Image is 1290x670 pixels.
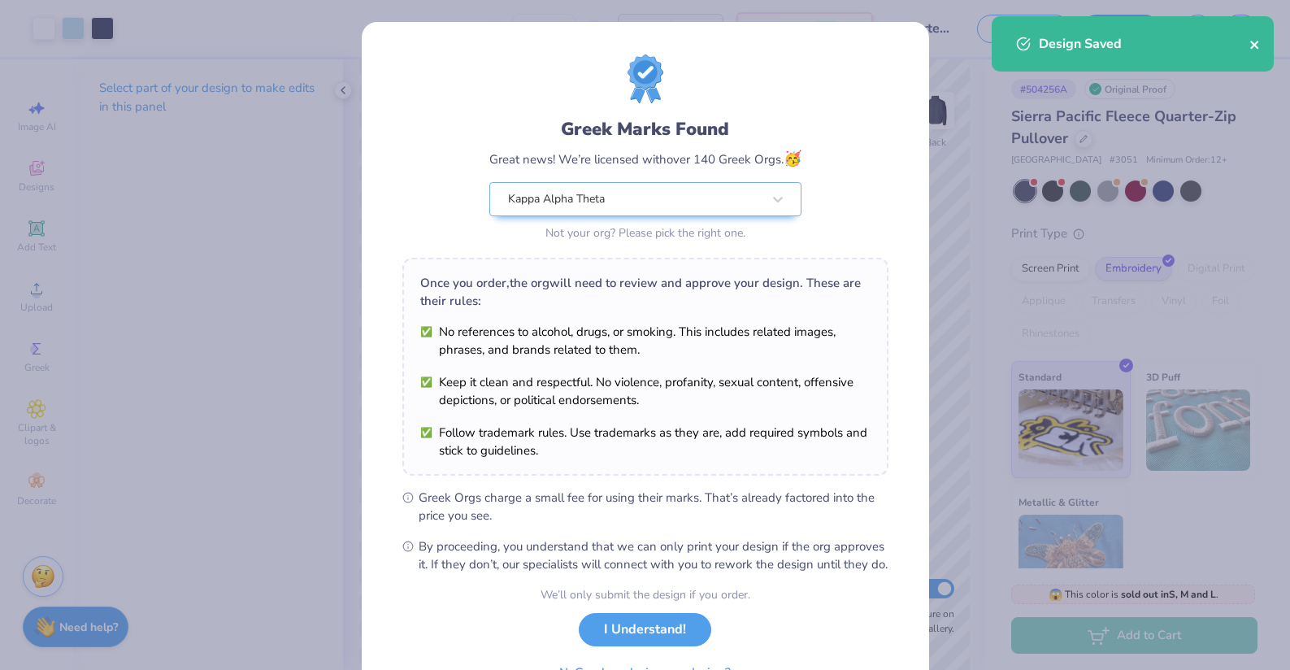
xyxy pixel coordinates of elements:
span: Greek Orgs charge a small fee for using their marks. That’s already factored into the price you see. [419,489,888,524]
li: No references to alcohol, drugs, or smoking. This includes related images, phrases, and brands re... [420,323,871,359]
div: Great news! We’re licensed with over 140 Greek Orgs. [489,148,801,170]
div: Greek Marks Found [489,116,801,142]
span: By proceeding, you understand that we can only print your design if the org approves it. If they ... [419,537,888,573]
div: Once you order, the org will need to review and approve your design. These are their rules: [420,274,871,310]
span: 🥳 [784,149,801,168]
li: Follow trademark rules. Use trademarks as they are, add required symbols and stick to guidelines. [420,424,871,459]
div: Not your org? Please pick the right one. [489,224,801,241]
div: Design Saved [1039,34,1249,54]
img: license-marks-badge.png [628,54,663,103]
button: I Understand! [579,613,711,646]
div: We’ll only submit the design if you order. [541,586,750,603]
button: close [1249,34,1261,54]
li: Keep it clean and respectful. No violence, profanity, sexual content, offensive depictions, or po... [420,373,871,409]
